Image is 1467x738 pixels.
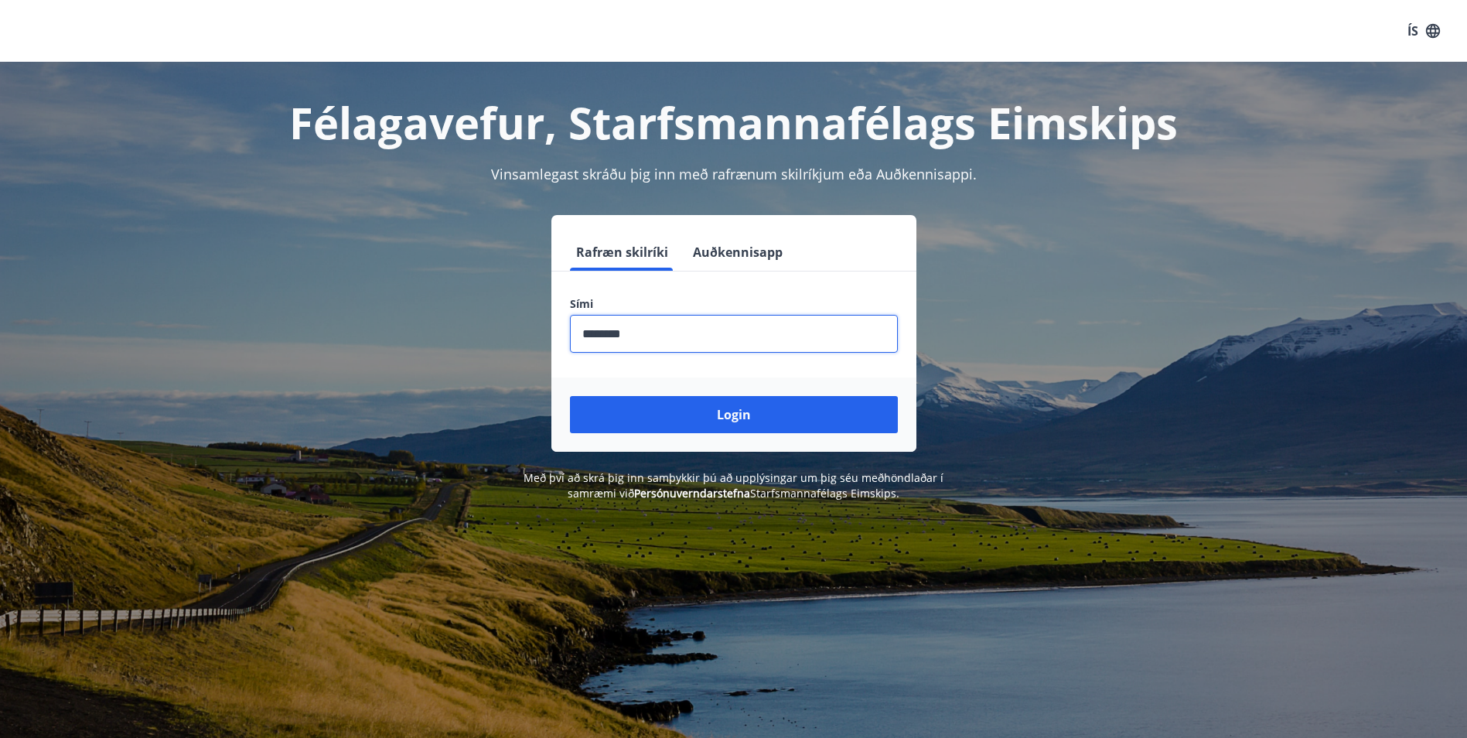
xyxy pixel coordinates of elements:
[196,93,1272,152] h1: Félagavefur, Starfsmannafélags Eimskips
[524,470,943,501] span: Með því að skrá þig inn samþykkir þú að upplýsingar um þig séu meðhöndlaðar í samræmi við Starfsm...
[491,165,977,183] span: Vinsamlegast skráðu þig inn með rafrænum skilríkjum eða Auðkennisappi.
[570,296,898,312] label: Sími
[1399,17,1448,45] button: ÍS
[570,234,674,271] button: Rafræn skilríki
[570,396,898,433] button: Login
[687,234,789,271] button: Auðkennisapp
[634,486,750,501] a: Persónuverndarstefna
